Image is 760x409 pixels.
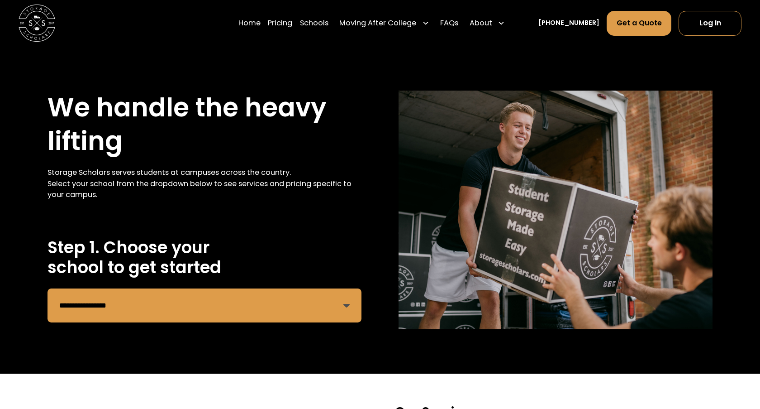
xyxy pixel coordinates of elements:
[47,237,361,277] h2: Step 1. Choose your school to get started
[440,10,458,36] a: FAQs
[538,18,599,28] a: [PHONE_NUMBER]
[470,18,492,29] div: About
[679,11,741,36] a: Log In
[607,11,671,36] a: Get a Quote
[238,10,261,36] a: Home
[268,10,292,36] a: Pricing
[466,10,509,36] div: About
[47,167,361,200] div: Storage Scholars serves students at campuses across the country. Select your school from the drop...
[47,289,361,322] form: Remind Form
[19,5,56,42] img: Storage Scholars main logo
[47,91,361,158] h1: We handle the heavy lifting
[399,91,712,329] img: storage scholar
[339,18,416,29] div: Moving After College
[19,5,56,42] a: home
[336,10,433,36] div: Moving After College
[300,10,328,36] a: Schools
